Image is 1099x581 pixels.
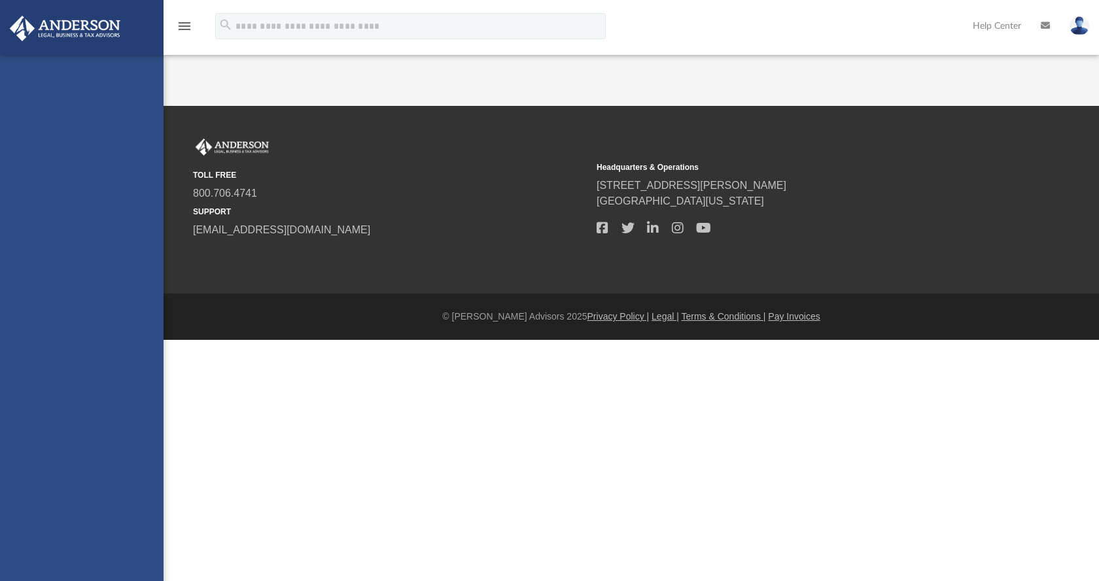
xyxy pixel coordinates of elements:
[597,180,786,191] a: [STREET_ADDRESS][PERSON_NAME]
[193,139,271,156] img: Anderson Advisors Platinum Portal
[682,311,766,322] a: Terms & Conditions |
[177,25,192,34] a: menu
[193,224,370,235] a: [EMAIL_ADDRESS][DOMAIN_NAME]
[597,161,991,173] small: Headquarters & Operations
[6,16,124,41] img: Anderson Advisors Platinum Portal
[768,311,820,322] a: Pay Invoices
[218,18,233,32] i: search
[1070,16,1089,35] img: User Pic
[193,188,257,199] a: 800.706.4741
[177,18,192,34] i: menu
[652,311,679,322] a: Legal |
[597,195,764,207] a: [GEOGRAPHIC_DATA][US_STATE]
[193,169,587,181] small: TOLL FREE
[164,310,1099,324] div: © [PERSON_NAME] Advisors 2025
[193,206,587,218] small: SUPPORT
[587,311,650,322] a: Privacy Policy |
